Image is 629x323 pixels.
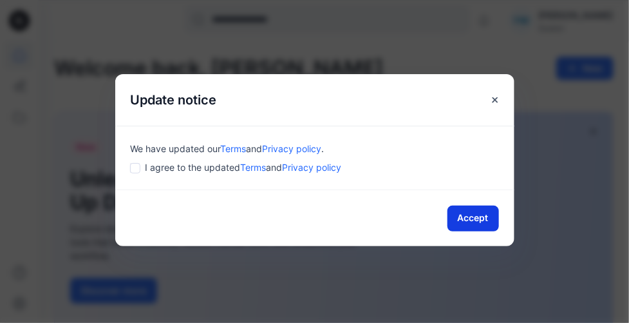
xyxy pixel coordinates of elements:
h5: Update notice [115,74,232,126]
span: and [247,143,263,154]
a: Privacy policy [282,162,341,173]
span: and [266,162,282,173]
span: I agree to the updated [145,161,341,174]
a: Terms [240,162,266,173]
button: Close [483,88,507,112]
div: We have updated our . [131,142,499,155]
a: Privacy policy [263,143,322,154]
button: Accept [447,206,499,231]
a: Terms [221,143,247,154]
